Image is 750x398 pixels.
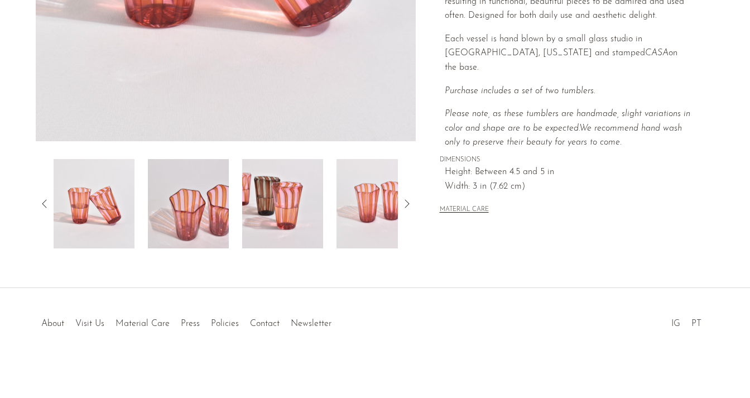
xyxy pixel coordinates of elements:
a: Policies [211,319,239,328]
img: Striped Venetian Glass Set [242,159,323,248]
p: Each vessel is hand blown by a small glass studio in [GEOGRAPHIC_DATA], [US_STATE] and stamped on... [445,32,691,75]
a: Press [181,319,200,328]
em: Please note, as these tumblers are handmade, slight variations in color and shape are to be expec... [445,109,690,133]
em: CASA [645,49,669,57]
a: Contact [250,319,280,328]
span: DIMENSIONS [440,155,691,165]
a: Material Care [116,319,170,328]
span: Height: Between 4.5 and 5 in [445,165,691,180]
em: Purchase includes a set of two tumblers. [445,87,595,95]
a: PT [691,319,701,328]
a: IG [671,319,680,328]
button: MATERIAL CARE [440,206,489,214]
img: Striped Venetian Glass Set [54,159,134,248]
a: About [41,319,64,328]
ul: Quick links [36,310,337,332]
img: Striped Venetian Glass Set [148,159,229,248]
a: Visit Us [75,319,104,328]
span: Width: 3 in (7.62 cm) [445,180,691,194]
ul: Social Medias [666,310,707,332]
img: Striped Venetian Glass Set [336,159,417,248]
